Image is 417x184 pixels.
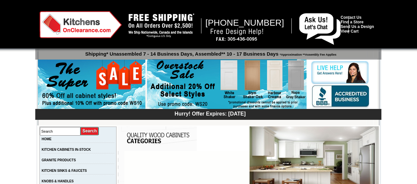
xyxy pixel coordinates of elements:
p: Shipping* Unassembled 7 - 14 Business Days, Assembled** 10 - 17 Business Days [39,48,381,57]
span: *Approximation **Assembly Fee Applies [279,51,337,56]
a: KNOBS & HANDLES [42,179,74,183]
a: KITCHEN SINKS & FAUCETS [42,169,87,172]
a: Find a Store [341,20,363,24]
a: HOME [42,137,51,141]
a: KITCHEN CABINETS IN-STOCK [42,148,91,151]
a: Send Us a Design [341,24,374,29]
a: View Cart [341,29,358,34]
div: Hurry! Offer Expires: [DATE] [39,110,381,117]
input: Submit [80,127,99,136]
img: Kitchens on Clearance Logo [40,11,122,38]
a: Contact Us [341,15,361,20]
span: [PHONE_NUMBER] [205,18,284,28]
a: GRANITE PRODUCTS [42,158,76,162]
